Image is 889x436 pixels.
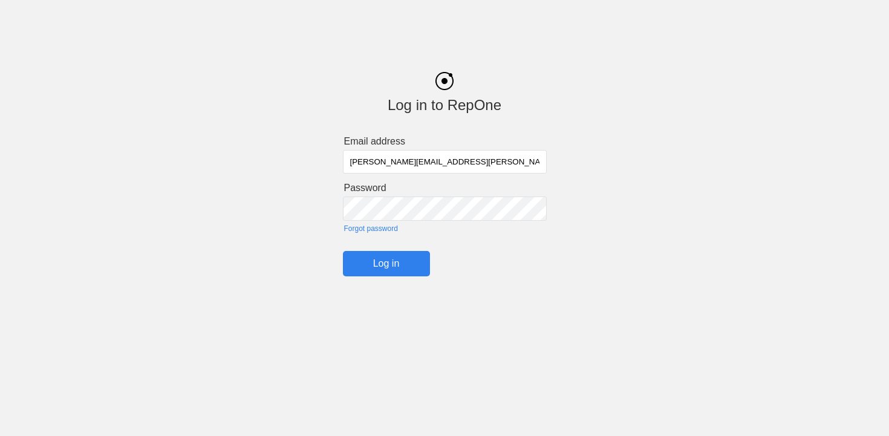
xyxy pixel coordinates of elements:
input: name@domain.com [343,150,547,174]
iframe: Chat Widget [829,378,889,436]
label: Password [344,183,547,194]
a: Forgot password [344,224,547,233]
input: Log in [343,251,430,276]
img: black_logo.png [435,72,454,90]
label: Email address [344,136,547,147]
div: Log in to RepOne [343,97,547,114]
